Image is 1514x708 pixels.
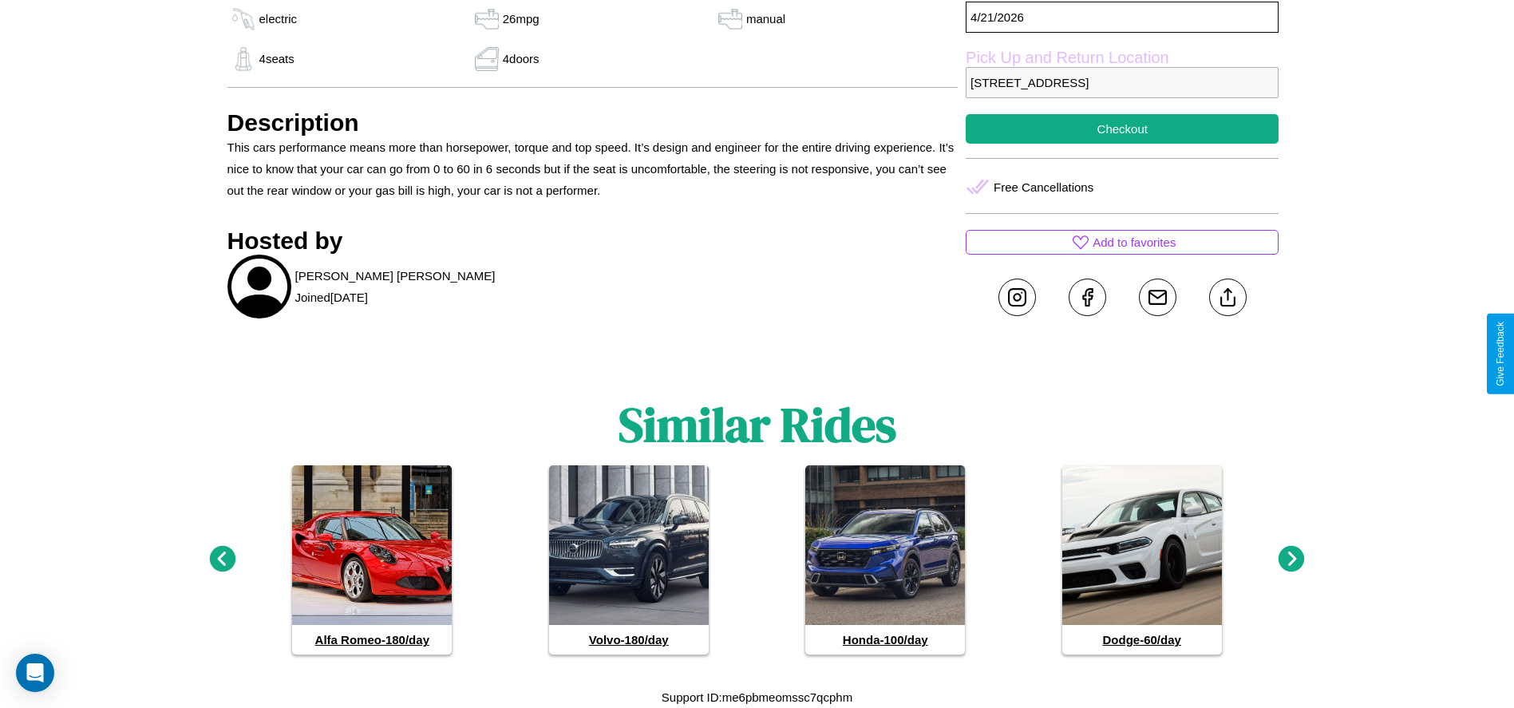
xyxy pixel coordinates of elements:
a: Honda-100/day [805,465,965,655]
p: electric [259,8,298,30]
img: gas [714,7,746,31]
p: [STREET_ADDRESS] [966,67,1279,98]
h4: Honda - 100 /day [805,625,965,655]
label: Pick Up and Return Location [966,49,1279,67]
h4: Volvo - 180 /day [549,625,709,655]
button: Add to favorites [966,230,1279,255]
p: Add to favorites [1093,231,1176,253]
div: Open Intercom Messenger [16,654,54,692]
p: Joined [DATE] [295,287,368,308]
div: Give Feedback [1495,322,1506,386]
h3: Hosted by [227,227,959,255]
a: Alfa Romeo-180/day [292,465,452,655]
h1: Similar Rides [619,392,896,457]
p: 26 mpg [503,8,540,30]
p: 4 seats [259,48,294,69]
p: 4 doors [503,48,540,69]
img: gas [227,47,259,71]
p: This cars performance means more than horsepower, torque and top speed. It’s design and engineer ... [227,136,959,201]
h4: Dodge - 60 /day [1062,625,1222,655]
p: Free Cancellations [994,176,1093,198]
p: manual [746,8,785,30]
img: gas [471,47,503,71]
p: Support ID: me6pbmeomssc7qcphm [662,686,852,708]
a: Dodge-60/day [1062,465,1222,655]
p: 4 / 21 / 2026 [966,2,1279,33]
img: gas [227,7,259,31]
button: Checkout [966,114,1279,144]
h3: Description [227,109,959,136]
h4: Alfa Romeo - 180 /day [292,625,452,655]
img: gas [471,7,503,31]
p: [PERSON_NAME] [PERSON_NAME] [295,265,496,287]
a: Volvo-180/day [549,465,709,655]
